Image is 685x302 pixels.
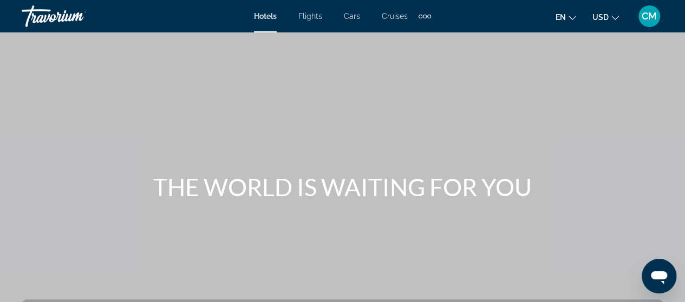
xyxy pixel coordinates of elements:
a: Flights [298,12,322,21]
span: en [556,13,566,22]
button: User Menu [635,5,663,28]
a: Cars [344,12,360,21]
a: Hotels [254,12,277,21]
button: Change language [556,9,576,25]
h1: THE WORLD IS WAITING FOR YOU [140,173,546,201]
button: Change currency [592,9,619,25]
a: Cruises [382,12,408,21]
iframe: Button to launch messaging window [642,259,676,293]
a: Travorium [22,2,130,30]
span: CM [642,11,657,22]
span: USD [592,13,609,22]
button: Extra navigation items [419,8,431,25]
